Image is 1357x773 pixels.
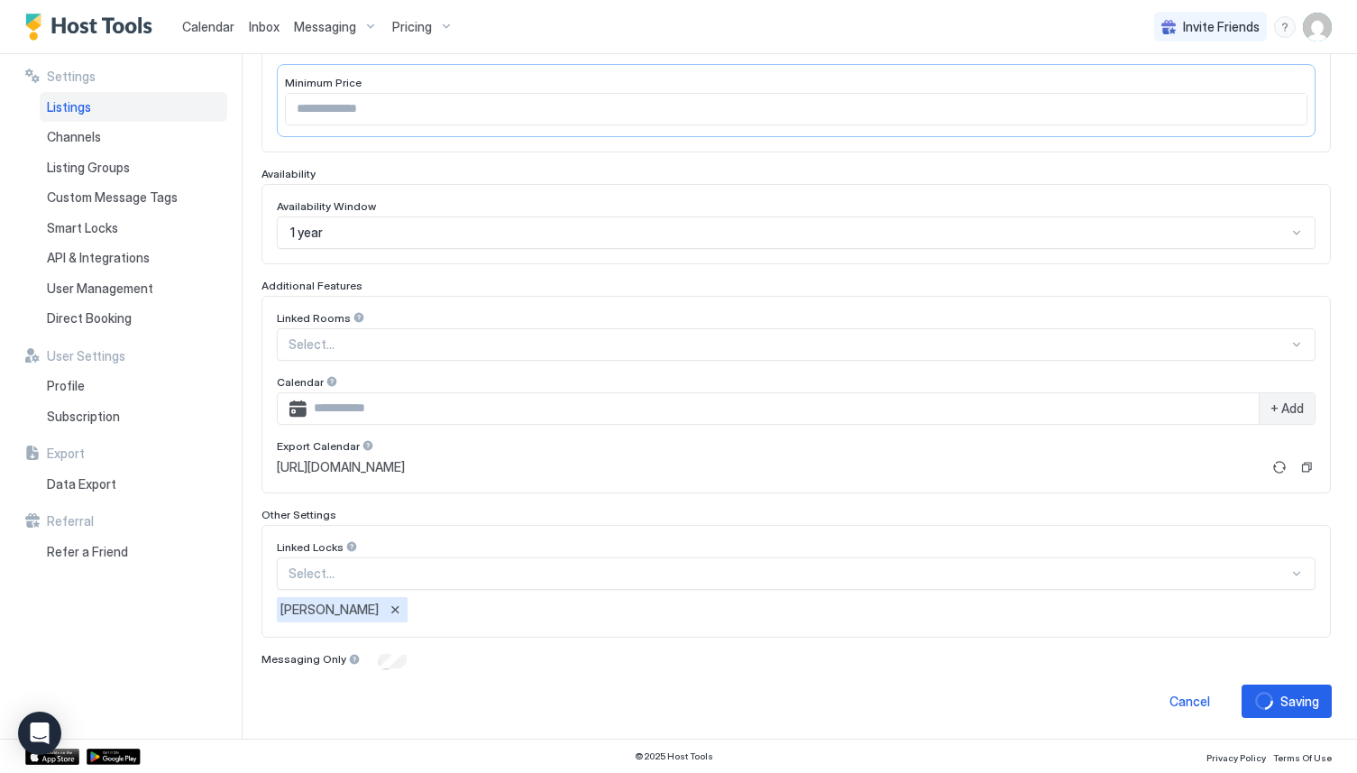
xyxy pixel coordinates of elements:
div: Saving [1280,692,1319,711]
a: [URL][DOMAIN_NAME] [277,459,1261,475]
a: API & Integrations [40,243,227,273]
span: API & Integrations [47,250,150,266]
span: Other Settings [261,508,336,521]
span: Messaging [294,19,356,35]
span: Export [47,446,85,462]
a: Channels [40,122,227,152]
span: 1 year [290,225,323,241]
div: loading [1255,692,1273,710]
span: Calendar [182,19,234,34]
span: Linked Locks [277,540,344,554]
div: Open Intercom Messenger [18,712,61,755]
span: Privacy Policy [1206,752,1266,763]
span: Direct Booking [47,310,132,327]
button: Copy [1297,458,1316,476]
div: Cancel [1169,692,1210,711]
span: Messaging Only [261,652,346,666]
a: Google Play Store [87,749,141,765]
span: Channels [47,129,101,145]
a: Inbox [249,17,280,36]
a: Privacy Policy [1206,747,1266,766]
a: Smart Locks [40,213,227,244]
a: Direct Booking [40,303,227,334]
span: Availability Window [277,199,376,213]
span: Profile [47,378,85,394]
span: Refer a Friend [47,544,128,560]
span: Linked Rooms [277,311,351,325]
a: Refer a Friend [40,537,227,567]
span: Data Export [47,476,116,492]
span: User Management [47,281,153,297]
a: App Store [25,749,79,765]
span: Referral [47,513,94,529]
a: Terms Of Use [1273,747,1332,766]
a: Listings [40,92,227,123]
button: Refresh [1269,456,1290,478]
span: Listing Groups [47,160,130,176]
input: Input Field [307,393,1259,424]
span: © 2025 Host Tools [635,750,713,762]
span: Terms Of Use [1273,752,1332,763]
span: Pricing [392,19,432,35]
a: Subscription [40,401,227,432]
a: Profile [40,371,227,401]
span: Inbox [249,19,280,34]
a: Data Export [40,469,227,500]
span: Settings [47,69,96,85]
span: Subscription [47,409,120,425]
div: menu [1274,16,1296,38]
span: Additional Features [261,279,362,292]
button: Remove [386,601,404,619]
span: Custom Message Tags [47,189,178,206]
span: Smart Locks [47,220,118,236]
span: Listings [47,99,91,115]
span: Availability [261,167,316,180]
a: Host Tools Logo [25,14,160,41]
button: loadingSaving [1242,685,1332,718]
div: User profile [1303,13,1332,41]
span: + Add [1270,400,1304,417]
span: Calendar [277,375,324,389]
span: [URL][DOMAIN_NAME] [277,459,405,475]
input: Input Field [286,94,1307,124]
span: Invite Friends [1183,19,1260,35]
a: Custom Message Tags [40,182,227,213]
a: User Management [40,273,227,304]
span: Minimum Price [285,76,362,89]
button: Cancel [1144,685,1234,718]
a: Listing Groups [40,152,227,183]
span: [PERSON_NAME] [280,602,379,618]
span: User Settings [47,348,125,364]
span: Export Calendar [277,439,360,453]
a: Calendar [182,17,234,36]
